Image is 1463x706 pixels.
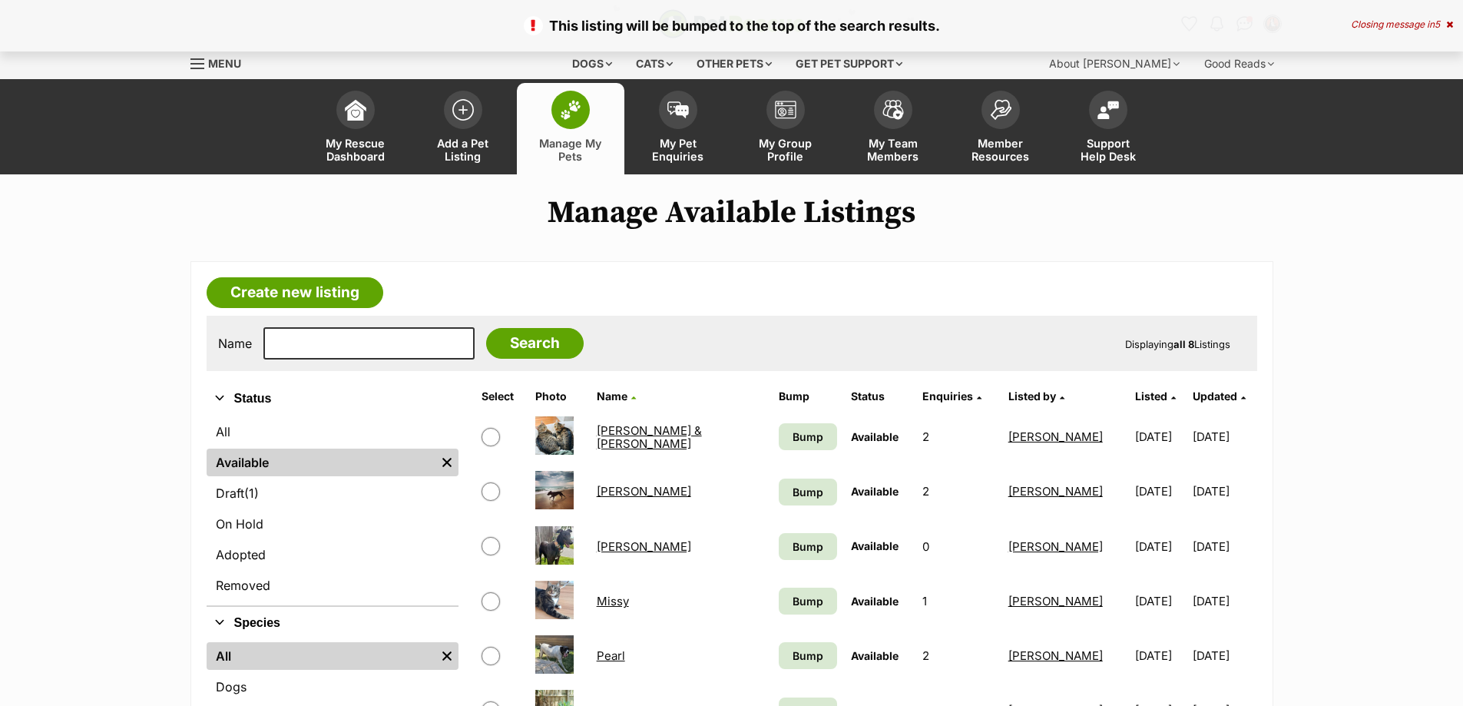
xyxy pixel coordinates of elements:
div: Closing message in [1351,19,1453,30]
a: Missy [597,594,629,608]
span: Name [597,389,627,403]
td: [DATE] [1129,410,1191,463]
span: translation missing: en.admin.listings.index.attributes.enquiries [922,389,973,403]
a: Bump [779,588,837,615]
a: [PERSON_NAME] [1008,539,1103,554]
img: team-members-icon-5396bd8760b3fe7c0b43da4ab00e1e3bb1a5d9ba89233759b79545d2d3fc5d0d.svg [882,100,904,120]
span: Available [851,485,899,498]
img: pet-enquiries-icon-7e3ad2cf08bfb03b45e93fb7055b45f3efa6380592205ae92323e6603595dc1f.svg [667,101,689,118]
td: [DATE] [1193,629,1255,682]
a: [PERSON_NAME] [1008,484,1103,499]
a: Create new listing [207,277,383,308]
input: Search [486,328,584,359]
label: Name [218,336,252,350]
span: Available [851,430,899,443]
span: Listed by [1008,389,1056,403]
a: My Pet Enquiries [624,83,732,174]
td: 1 [916,575,1000,628]
td: 2 [916,629,1000,682]
span: Manage My Pets [536,137,605,163]
a: Removed [207,572,458,599]
a: [PERSON_NAME] [597,484,691,499]
td: [DATE] [1193,575,1255,628]
a: Listed [1135,389,1176,403]
img: group-profile-icon-3fa3cf56718a62981997c0bc7e787c4b2cf8bcc04b72c1350f741eb67cf2f40e.svg [775,101,796,119]
a: Adopted [207,541,458,568]
a: All [207,642,435,670]
div: Status [207,415,458,605]
th: Photo [529,384,589,409]
span: Updated [1193,389,1237,403]
a: All [207,418,458,446]
a: Remove filter [435,642,458,670]
span: Menu [208,57,241,70]
td: 2 [916,410,1000,463]
a: [PERSON_NAME] [1008,594,1103,608]
a: Draft [207,479,458,507]
a: [PERSON_NAME] [1008,429,1103,444]
a: Listed by [1008,389,1064,403]
img: manage-my-pets-icon-02211641906a0b7f246fdf0571729dbe1e7629f14944591b6c1af311fb30b64b.svg [560,100,581,120]
a: Updated [1193,389,1246,403]
span: Displaying Listings [1125,338,1230,350]
a: My Team Members [839,83,947,174]
div: Get pet support [785,48,913,79]
td: 2 [916,465,1000,518]
span: Support Help Desk [1074,137,1143,163]
th: Select [475,384,528,409]
a: Enquiries [922,389,981,403]
div: About [PERSON_NAME] [1038,48,1190,79]
span: My Team Members [859,137,928,163]
a: My Group Profile [732,83,839,174]
a: Name [597,389,636,403]
span: Bump [793,593,823,609]
span: Listed [1135,389,1167,403]
img: help-desk-icon-fdf02630f3aa405de69fd3d07c3f3aa587a6932b1a1747fa1d2bba05be0121f9.svg [1097,101,1119,119]
span: Bump [793,648,823,664]
a: On Hold [207,510,458,538]
span: (1) [244,484,259,502]
span: My Group Profile [751,137,820,163]
a: Member Resources [947,83,1054,174]
td: [DATE] [1129,465,1191,518]
td: [DATE] [1193,520,1255,573]
span: My Rescue Dashboard [321,137,390,163]
a: Pearl [597,648,625,663]
span: My Pet Enquiries [644,137,713,163]
a: Bump [779,479,837,505]
span: 5 [1435,18,1440,30]
span: Bump [793,484,823,500]
a: Dogs [207,673,458,701]
td: [DATE] [1193,465,1255,518]
a: Bump [779,642,837,669]
img: dashboard-icon-eb2f2d2d3e046f16d808141f083e7271f6b2e854fb5c12c21221c1fb7104beca.svg [345,99,366,121]
span: Bump [793,539,823,555]
span: Available [851,649,899,662]
a: [PERSON_NAME] [1008,648,1103,663]
a: Support Help Desk [1054,83,1162,174]
button: Status [207,389,458,409]
img: member-resources-icon-8e73f808a243e03378d46382f2149f9095a855e16c252ad45f914b54edf8863c.svg [990,99,1011,120]
div: Good Reads [1193,48,1285,79]
button: Species [207,613,458,633]
a: Remove filter [435,449,458,476]
a: Bump [779,423,837,450]
td: 0 [916,520,1000,573]
strong: all 8 [1173,338,1194,350]
a: Menu [190,48,252,76]
span: Member Resources [966,137,1035,163]
span: Available [851,539,899,552]
img: add-pet-listing-icon-0afa8454b4691262ce3f59096e99ab1cd57d4a30225e0717b998d2c9b9846f56.svg [452,99,474,121]
td: [DATE] [1129,629,1191,682]
span: Bump [793,429,823,445]
span: Add a Pet Listing [429,137,498,163]
div: Cats [625,48,684,79]
a: Add a Pet Listing [409,83,517,174]
td: [DATE] [1193,410,1255,463]
div: Other pets [686,48,783,79]
a: My Rescue Dashboard [302,83,409,174]
p: This listing will be bumped to the top of the search results. [15,15,1448,36]
a: Bump [779,533,837,560]
th: Bump [773,384,843,409]
a: Available [207,449,435,476]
